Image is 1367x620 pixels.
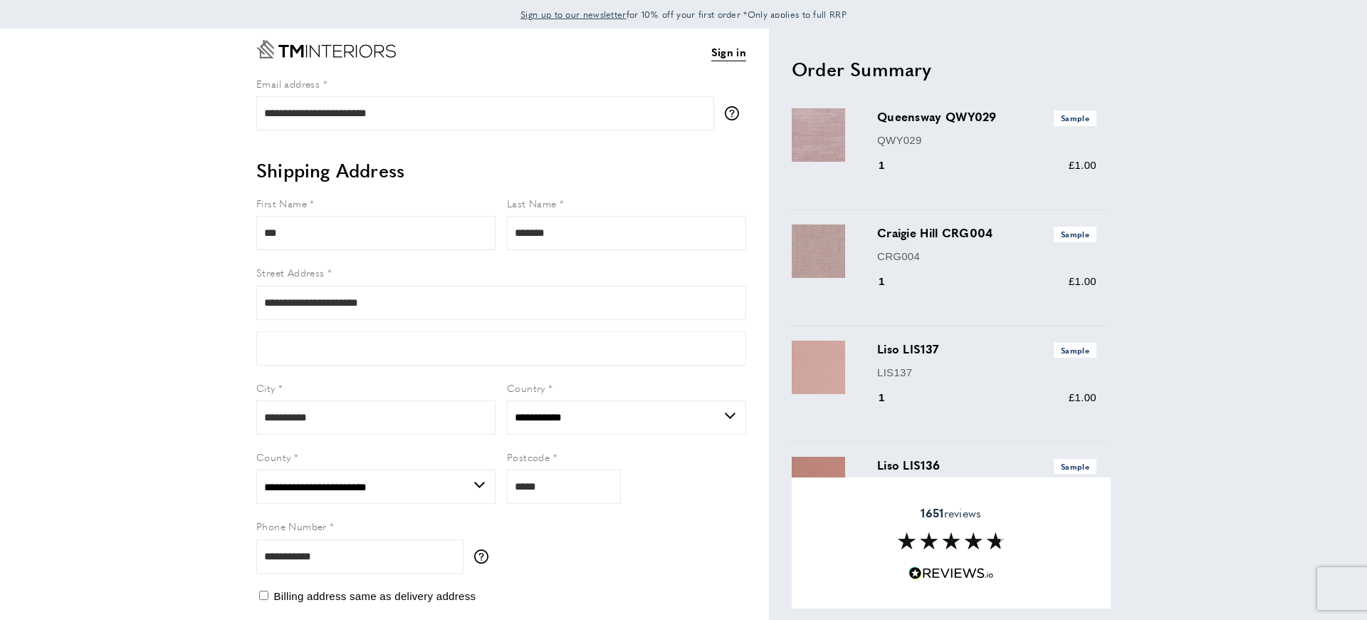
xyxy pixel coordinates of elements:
[1069,391,1096,403] span: £1.00
[507,381,545,395] span: Country
[877,364,1096,381] p: LIS137
[520,8,627,21] span: Sign up to our newsletter
[256,381,276,395] span: City
[520,8,847,21] span: for 10% off your first order *Only applies to full RRP
[256,196,307,210] span: First Name
[1054,227,1096,242] span: Sample
[792,224,845,278] img: Craigie Hill CRG004
[1054,459,1096,474] span: Sample
[877,341,1096,358] h3: Liso LIS137
[507,196,557,210] span: Last Name
[792,341,845,394] img: Liso LIS137
[1054,110,1096,125] span: Sample
[792,108,845,162] img: Queensway QWY029
[877,457,1096,474] h3: Liso LIS136
[792,56,1111,82] h2: Order Summary
[256,519,327,533] span: Phone Number
[256,450,290,464] span: County
[877,389,905,406] div: 1
[520,7,627,21] a: Sign up to our newsletter
[507,450,550,464] span: Postcode
[921,506,981,520] span: reviews
[711,43,746,61] a: Sign in
[877,157,905,174] div: 1
[898,532,1005,549] img: Reviews section
[877,132,1096,149] p: QWY029
[1069,159,1096,171] span: £1.00
[921,505,943,521] strong: 1651
[908,567,994,580] img: Reviews.io 5 stars
[877,108,1096,125] h3: Queensway QWY029
[259,591,268,600] input: Billing address same as delivery address
[792,457,845,510] img: Liso LIS136
[725,106,746,120] button: More information
[256,76,320,91] span: Email address
[1069,275,1096,287] span: £1.00
[877,224,1096,242] h3: Craigie Hill CRG004
[474,549,496,564] button: More information
[256,265,325,279] span: Street Address
[1054,343,1096,358] span: Sample
[877,248,1096,265] p: CRG004
[256,40,396,58] a: Go to Home page
[256,157,746,183] h2: Shipping Address
[877,273,905,290] div: 1
[273,590,476,602] span: Billing address same as delivery address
